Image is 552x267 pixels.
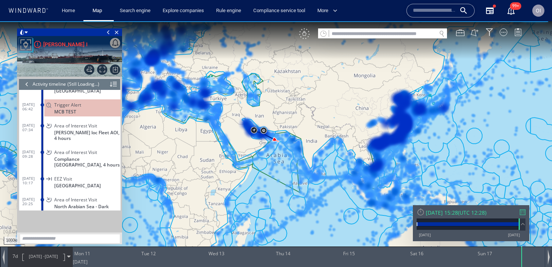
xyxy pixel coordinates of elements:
[54,67,101,72] span: [GEOGRAPHIC_DATA]
[470,7,479,16] button: Create an AOI.
[514,7,522,15] div: Legend
[54,176,97,181] span: Area of Interest Visit
[54,162,101,167] span: [GEOGRAPHIC_DATA]
[56,4,80,17] button: Home
[419,211,431,216] div: [DATE]
[209,225,224,237] div: Wed 13
[54,135,121,146] span: Compliance [GEOGRAPHIC_DATA], 4 hours
[507,6,516,15] button: 99+
[73,237,88,246] div: [DATE]
[74,225,90,237] div: Mon 11
[531,3,546,18] button: OI
[426,188,458,195] div: [DATE] 15:28
[22,149,121,170] dl: [DATE] 10:17EEZ Visit[GEOGRAPHIC_DATA]
[8,226,72,245] div: 7d[DATE] -[DATE]
[299,7,310,18] div: Click to hide unselected vessels
[507,6,516,15] div: Notification center
[521,225,530,246] div: Time: Sun Aug 17 2025 15:28:58 GMT+0300 (Israel Daylight Time)
[33,57,66,69] div: Activity timeline
[478,225,492,237] div: Sun 17
[54,102,97,107] span: Area of Interest Visit
[54,88,76,93] span: MCB TEST
[417,187,425,195] div: Reset Time
[508,211,520,216] div: [DATE]
[160,4,207,17] a: Explore companies
[417,188,525,195] div: [DATE] 15:28(UTC 12:28)
[54,155,72,160] span: EEZ Visit
[117,4,154,17] a: Search engine
[486,7,493,15] div: Filter
[10,232,20,238] span: Path Length
[3,207,56,214] div: [GEOGRAPHIC_DATA]
[410,225,423,237] div: Sat 16
[510,2,521,10] span: 99+
[276,225,290,237] div: Thu 14
[54,182,121,199] span: North Arabian Sea - Dark Activity Start / End enroute [GEOGRAPHIC_DATA]
[22,96,121,123] dl: [DATE] 07:34Area of Interest Visit[PERSON_NAME] loc Fleet AOI, 4 hours
[343,225,355,237] div: Fri 15
[22,128,42,137] span: [DATE] 09:28
[458,188,459,195] span: (
[317,6,337,15] span: More
[22,170,121,203] dl: [DATE] 20:25Area of Interest VisitNorth Arabian Sea - Dark Activity Start / End enroute [GEOGRAPH...
[34,20,41,27] div: High risk
[536,8,541,14] span: OI
[67,57,99,69] div: (Still Loading...)
[17,7,122,223] div: [PERSON_NAME] IActivity timeline(Still Loading...)
[43,19,88,28] span: DIAS I
[4,215,25,223] div: 1000km
[141,225,156,237] div: Tue 12
[54,128,97,134] span: Area of Interest Visit
[500,7,507,15] div: Map Display
[43,19,88,28] div: [PERSON_NAME] I
[250,4,308,17] a: Compliance service tool
[22,123,121,149] dl: [DATE] 09:28Area of Interest VisitCompliance [GEOGRAPHIC_DATA], 4 hours
[89,4,108,17] a: Map
[54,81,81,86] span: Trigger Alert
[456,7,464,16] div: Map Tools
[520,233,546,261] iframe: Chat
[34,19,88,28] a: [PERSON_NAME] I
[45,232,58,238] span: [DATE]
[22,102,42,111] span: [DATE] 07:34
[22,75,121,96] dl: [DATE] 06:42Trigger AlertMCB TEST
[86,4,111,17] button: Map
[29,232,45,238] span: [DATE] -
[314,4,344,17] button: More
[22,81,42,90] span: [DATE] 06:42
[505,5,517,17] a: 99+
[213,4,244,17] a: Rule engine
[22,176,42,185] span: [DATE] 20:25
[22,155,42,164] span: [DATE] 10:17
[59,4,78,17] a: Home
[459,188,485,195] span: UTC 12:28
[54,108,121,120] span: [PERSON_NAME] loc Fleet AOI, 4 hours
[485,188,486,195] span: )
